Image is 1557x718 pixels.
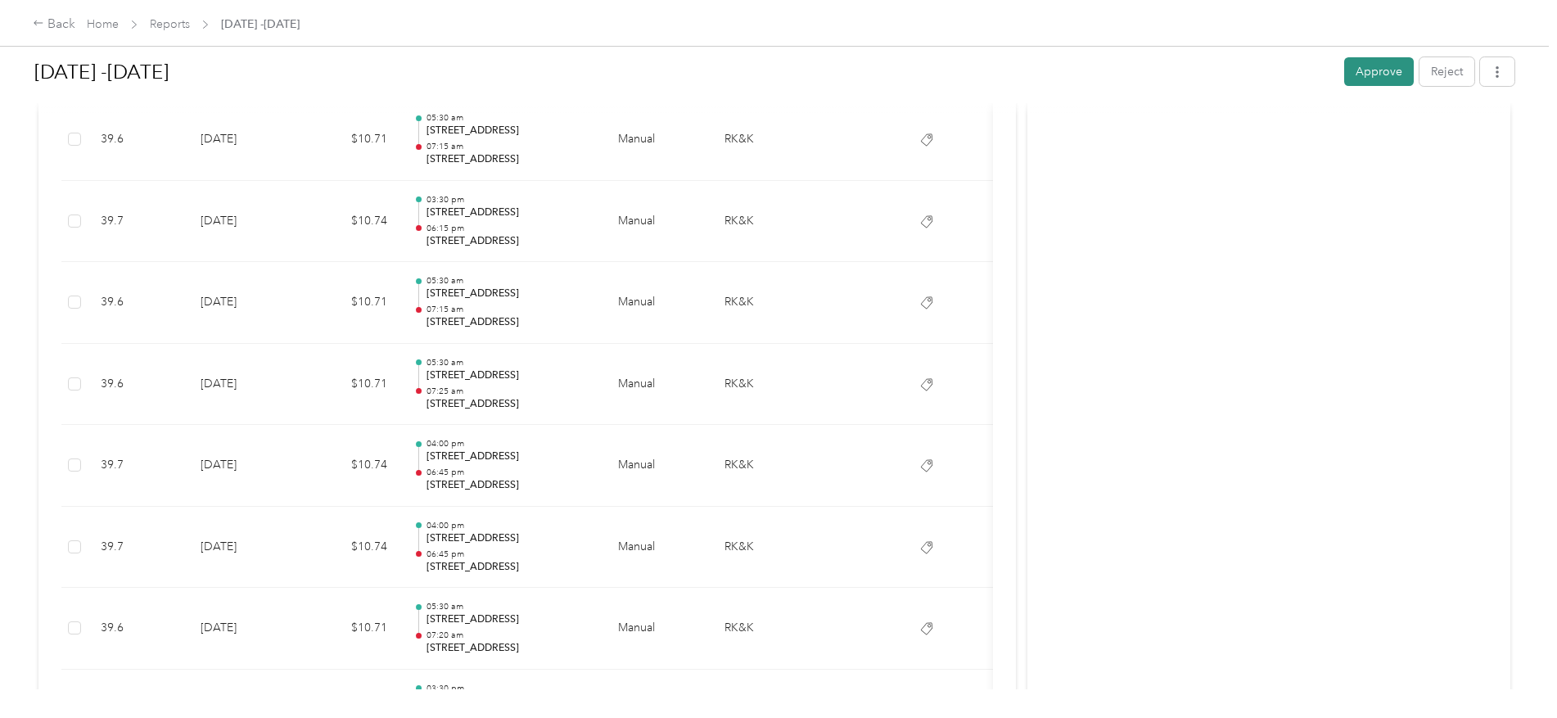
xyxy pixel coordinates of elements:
[88,181,187,263] td: 39.7
[88,588,187,670] td: 39.6
[88,344,187,426] td: 39.6
[150,17,190,31] a: Reports
[88,507,187,589] td: 39.7
[88,425,187,507] td: 39.7
[605,507,711,589] td: Manual
[302,425,400,507] td: $10.74
[1344,57,1414,86] button: Approve
[87,17,119,31] a: Home
[33,15,75,34] div: Back
[426,315,592,330] p: [STREET_ADDRESS]
[34,52,1333,92] h1: Sep 1 -30, 2025
[426,223,592,234] p: 06:15 pm
[711,588,834,670] td: RK&K
[426,141,592,152] p: 07:15 am
[426,560,592,575] p: [STREET_ADDRESS]
[426,601,592,612] p: 05:30 am
[187,262,302,344] td: [DATE]
[711,262,834,344] td: RK&K
[426,152,592,167] p: [STREET_ADDRESS]
[605,588,711,670] td: Manual
[426,287,592,301] p: [STREET_ADDRESS]
[711,425,834,507] td: RK&K
[426,275,592,287] p: 05:30 am
[221,16,300,33] span: [DATE] -[DATE]
[426,234,592,249] p: [STREET_ADDRESS]
[426,478,592,493] p: [STREET_ADDRESS]
[426,205,592,220] p: [STREET_ADDRESS]
[711,344,834,426] td: RK&K
[426,124,592,138] p: [STREET_ADDRESS]
[302,262,400,344] td: $10.71
[605,344,711,426] td: Manual
[426,438,592,449] p: 04:00 pm
[426,612,592,627] p: [STREET_ADDRESS]
[605,262,711,344] td: Manual
[302,99,400,181] td: $10.71
[426,531,592,546] p: [STREET_ADDRESS]
[187,344,302,426] td: [DATE]
[1465,626,1557,718] iframe: Everlance-gr Chat Button Frame
[426,386,592,397] p: 07:25 am
[302,507,400,589] td: $10.74
[711,507,834,589] td: RK&K
[426,112,592,124] p: 05:30 am
[426,304,592,315] p: 07:15 am
[426,357,592,368] p: 05:30 am
[302,344,400,426] td: $10.71
[1419,57,1474,86] button: Reject
[187,507,302,589] td: [DATE]
[302,588,400,670] td: $10.71
[426,449,592,464] p: [STREET_ADDRESS]
[187,181,302,263] td: [DATE]
[605,181,711,263] td: Manual
[88,262,187,344] td: 39.6
[187,99,302,181] td: [DATE]
[426,549,592,560] p: 06:45 pm
[187,425,302,507] td: [DATE]
[426,397,592,412] p: [STREET_ADDRESS]
[711,181,834,263] td: RK&K
[426,641,592,656] p: [STREET_ADDRESS]
[605,425,711,507] td: Manual
[426,683,592,694] p: 03:30 pm
[187,588,302,670] td: [DATE]
[711,99,834,181] td: RK&K
[426,520,592,531] p: 04:00 pm
[426,194,592,205] p: 03:30 pm
[605,99,711,181] td: Manual
[426,467,592,478] p: 06:45 pm
[302,181,400,263] td: $10.74
[426,630,592,641] p: 07:20 am
[88,99,187,181] td: 39.6
[426,368,592,383] p: [STREET_ADDRESS]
